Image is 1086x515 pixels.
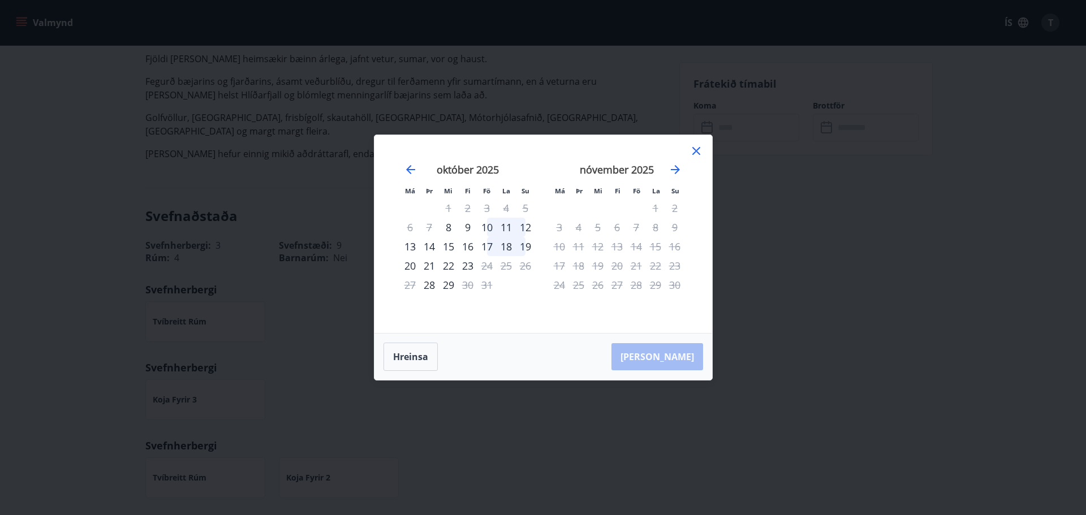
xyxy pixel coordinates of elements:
td: Choose sunnudagur, 19. október 2025 as your check-in date. It’s available. [516,237,535,256]
small: Fi [615,187,620,195]
div: Calendar [388,149,699,319]
div: 10 [477,218,497,237]
small: La [652,187,660,195]
td: Not available. mánudagur, 17. nóvember 2025 [550,256,569,275]
td: Not available. þriðjudagur, 4. nóvember 2025 [569,218,588,237]
td: Not available. mánudagur, 6. október 2025 [400,218,420,237]
td: Not available. föstudagur, 28. nóvember 2025 [627,275,646,295]
div: Aðeins útritun í boði [458,275,477,295]
td: Choose fimmtudagur, 23. október 2025 as your check-in date. It’s available. [458,256,477,275]
td: Not available. laugardagur, 1. nóvember 2025 [646,198,665,218]
td: Choose fimmtudagur, 16. október 2025 as your check-in date. It’s available. [458,237,477,256]
td: Not available. laugardagur, 25. október 2025 [497,256,516,275]
td: Not available. sunnudagur, 5. október 2025 [516,198,535,218]
td: Choose sunnudagur, 12. október 2025 as your check-in date. It’s available. [516,218,535,237]
div: 13 [400,237,420,256]
td: Not available. mánudagur, 10. nóvember 2025 [550,237,569,256]
td: Not available. þriðjudagur, 11. nóvember 2025 [569,237,588,256]
td: Choose mánudagur, 20. október 2025 as your check-in date. It’s available. [400,256,420,275]
td: Not available. fimmtudagur, 6. nóvember 2025 [607,218,627,237]
strong: október 2025 [437,163,499,176]
td: Not available. miðvikudagur, 19. nóvember 2025 [588,256,607,275]
td: Not available. fimmtudagur, 13. nóvember 2025 [607,237,627,256]
div: 20 [400,256,420,275]
td: Choose þriðjudagur, 14. október 2025 as your check-in date. It’s available. [420,237,439,256]
td: Not available. föstudagur, 7. nóvember 2025 [627,218,646,237]
td: Not available. fimmtudagur, 20. nóvember 2025 [607,256,627,275]
small: Fö [483,187,490,195]
div: 19 [516,237,535,256]
td: Choose miðvikudagur, 22. október 2025 as your check-in date. It’s available. [439,256,458,275]
small: Su [522,187,529,195]
td: Not available. miðvikudagur, 1. október 2025 [439,198,458,218]
div: 11 [497,218,516,237]
small: Fi [465,187,471,195]
td: Not available. sunnudagur, 16. nóvember 2025 [665,237,684,256]
td: Not available. laugardagur, 22. nóvember 2025 [646,256,665,275]
small: La [502,187,510,195]
td: Choose laugardagur, 11. október 2025 as your check-in date. It’s available. [497,218,516,237]
td: Not available. miðvikudagur, 12. nóvember 2025 [588,237,607,256]
div: Move backward to switch to the previous month. [404,163,417,176]
td: Not available. fimmtudagur, 2. október 2025 [458,198,477,218]
td: Choose þriðjudagur, 21. október 2025 as your check-in date. It’s available. [420,256,439,275]
td: Not available. fimmtudagur, 27. nóvember 2025 [607,275,627,295]
small: Fö [633,187,640,195]
small: Má [555,187,565,195]
div: 9 [458,218,477,237]
div: 29 [439,275,458,295]
td: Choose fimmtudagur, 9. október 2025 as your check-in date. It’s available. [458,218,477,237]
div: 16 [458,237,477,256]
td: Not available. miðvikudagur, 5. nóvember 2025 [588,218,607,237]
td: Not available. föstudagur, 21. nóvember 2025 [627,256,646,275]
small: Su [671,187,679,195]
div: Aðeins innritun í boði [439,218,458,237]
td: Choose föstudagur, 17. október 2025 as your check-in date. It’s available. [477,237,497,256]
td: Not available. sunnudagur, 30. nóvember 2025 [665,275,684,295]
td: Not available. sunnudagur, 26. október 2025 [516,256,535,275]
td: Not available. þriðjudagur, 18. nóvember 2025 [569,256,588,275]
div: Move forward to switch to the next month. [669,163,682,176]
td: Not available. þriðjudagur, 7. október 2025 [420,218,439,237]
td: Not available. mánudagur, 3. nóvember 2025 [550,218,569,237]
div: 21 [420,256,439,275]
td: Not available. miðvikudagur, 26. nóvember 2025 [588,275,607,295]
td: Not available. mánudagur, 24. nóvember 2025 [550,275,569,295]
td: Not available. þriðjudagur, 25. nóvember 2025 [569,275,588,295]
td: Choose miðvikudagur, 15. október 2025 as your check-in date. It’s available. [439,237,458,256]
div: 22 [439,256,458,275]
div: Aðeins innritun í boði [420,275,439,295]
td: Choose miðvikudagur, 8. október 2025 as your check-in date. It’s available. [439,218,458,237]
td: Choose þriðjudagur, 28. október 2025 as your check-in date. It’s available. [420,275,439,295]
div: 14 [420,237,439,256]
small: Þr [426,187,433,195]
button: Hreinsa [383,343,438,371]
strong: nóvember 2025 [580,163,654,176]
td: Not available. sunnudagur, 23. nóvember 2025 [665,256,684,275]
td: Choose mánudagur, 13. október 2025 as your check-in date. It’s available. [400,237,420,256]
div: 17 [477,237,497,256]
small: Mi [594,187,602,195]
td: Not available. föstudagur, 3. október 2025 [477,198,497,218]
small: Má [405,187,415,195]
td: Not available. sunnudagur, 9. nóvember 2025 [665,218,684,237]
td: Not available. föstudagur, 14. nóvember 2025 [627,237,646,256]
div: 23 [458,256,477,275]
td: Not available. laugardagur, 29. nóvember 2025 [646,275,665,295]
td: Not available. mánudagur, 27. október 2025 [400,275,420,295]
td: Not available. fimmtudagur, 30. október 2025 [458,275,477,295]
td: Not available. föstudagur, 31. október 2025 [477,275,497,295]
small: Mi [444,187,453,195]
div: 12 [516,218,535,237]
td: Not available. laugardagur, 15. nóvember 2025 [646,237,665,256]
td: Choose miðvikudagur, 29. október 2025 as your check-in date. It’s available. [439,275,458,295]
td: Not available. sunnudagur, 2. nóvember 2025 [665,198,684,218]
td: Not available. laugardagur, 4. október 2025 [497,198,516,218]
td: Not available. föstudagur, 24. október 2025 [477,256,497,275]
td: Not available. laugardagur, 8. nóvember 2025 [646,218,665,237]
div: 15 [439,237,458,256]
div: 18 [497,237,516,256]
small: Þr [576,187,583,195]
td: Choose föstudagur, 10. október 2025 as your check-in date. It’s available. [477,218,497,237]
td: Choose laugardagur, 18. október 2025 as your check-in date. It’s available. [497,237,516,256]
